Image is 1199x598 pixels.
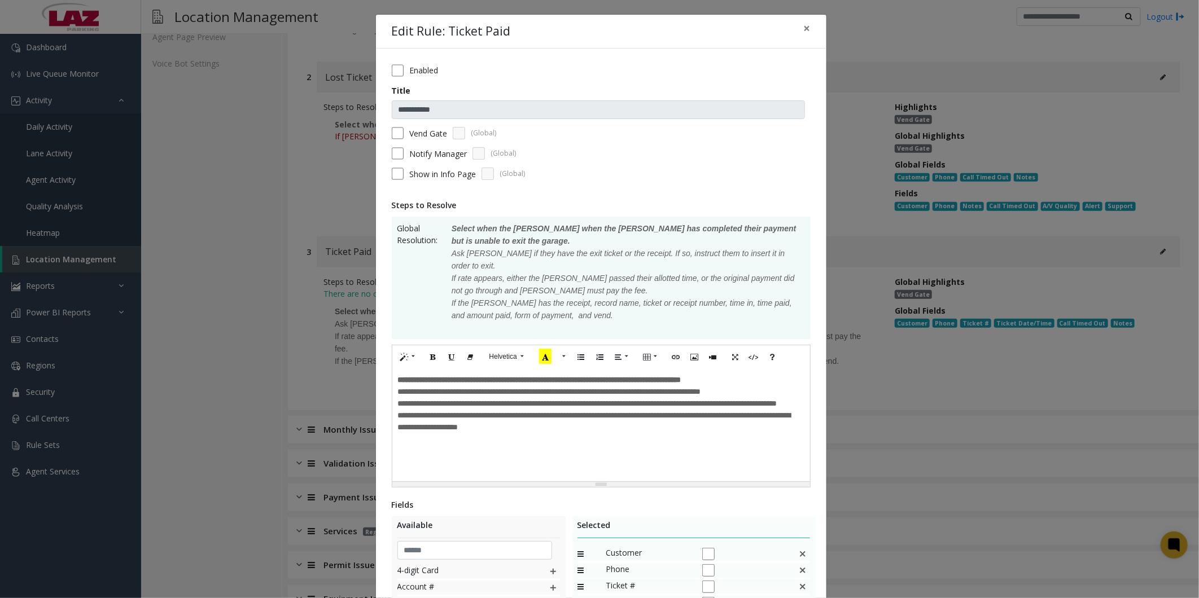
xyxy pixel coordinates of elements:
span: × [804,20,811,36]
span: If the [PERSON_NAME] has the receipt, record name, ticket or receipt number, time in, time paid, ... [452,298,792,320]
span: (Global) [491,148,516,159]
span: Ticket # [606,579,690,594]
img: plusIcon.svg [549,581,558,595]
button: Help [763,348,782,366]
button: Recent Color [533,348,558,366]
h4: Edit Rule: Ticket Paid [392,23,511,41]
img: false [798,579,807,594]
span: Select when the [PERSON_NAME] when the [PERSON_NAME] has completed their payment but is unable to... [452,224,797,245]
button: Unordered list (CTRL+SHIFT+NUM7) [571,348,590,366]
button: Style [395,348,421,366]
img: false [798,547,807,561]
div: Available [397,519,561,538]
button: More Color [557,348,568,366]
button: Video [703,348,723,366]
span: Customer [606,547,690,561]
button: Picture [685,348,704,366]
div: Selected [577,519,811,538]
button: Underline (CTRL+U) [443,348,462,366]
span: 4-digit Card [397,564,526,579]
span: Account # [397,581,526,595]
span: Phone [606,563,690,578]
span: Helvetica [489,353,517,360]
button: Ordered list (CTRL+SHIFT+NUM8) [590,348,609,366]
label: Vend Gate [409,127,447,139]
span: (Global) [500,169,525,179]
button: Link (CTRL+K) [666,348,685,366]
span: Ask [PERSON_NAME] if they have the exit ticket or the receipt. If so, instruct them to insert it ... [452,249,785,270]
label: Title [392,85,411,96]
span: Show in Info Page [409,168,476,180]
img: plusIcon.svg [549,564,558,579]
div: Steps to Resolve [392,199,811,211]
button: Bold (CTRL+B) [424,348,443,366]
span: (Global) [471,128,496,138]
button: Code View [744,348,763,366]
button: Close [796,15,819,42]
span: Global Resolution: [397,222,440,333]
button: Font Family [483,348,530,365]
img: false [798,563,807,578]
span: If rate appears, either the [PERSON_NAME] passed their allotted time, or the original payment did... [452,274,795,295]
button: Table [637,348,663,366]
div: Resize [392,482,810,487]
label: Enabled [409,64,438,76]
div: Fields [392,499,811,511]
button: Remove Font Style (CTRL+\) [461,348,480,366]
button: Full Screen [725,348,745,366]
button: Paragraph [609,348,634,366]
label: Notify Manager [409,148,467,160]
